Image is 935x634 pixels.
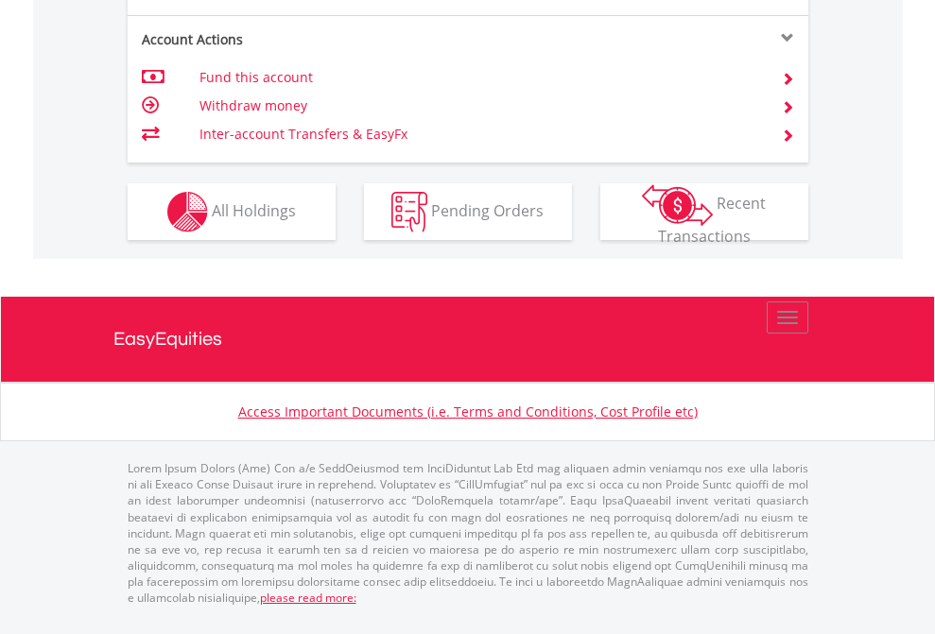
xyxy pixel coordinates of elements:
[642,184,713,226] img: transactions-zar-wht.png
[113,297,822,382] a: EasyEquities
[199,92,758,120] td: Withdraw money
[128,30,468,49] div: Account Actions
[600,183,808,240] button: Recent Transactions
[128,460,808,606] p: Lorem Ipsum Dolors (Ame) Con a/e SeddOeiusmod tem InciDiduntut Lab Etd mag aliquaen admin veniamq...
[238,403,698,420] a: Access Important Documents (i.e. Terms and Conditions, Cost Profile etc)
[199,120,758,148] td: Inter-account Transfers & EasyFx
[212,199,296,220] span: All Holdings
[128,183,336,240] button: All Holdings
[199,63,758,92] td: Fund this account
[391,192,427,232] img: pending_instructions-wht.png
[167,192,208,232] img: holdings-wht.png
[260,590,356,606] a: please read more:
[431,199,544,220] span: Pending Orders
[364,183,572,240] button: Pending Orders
